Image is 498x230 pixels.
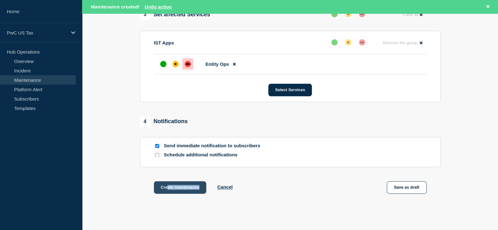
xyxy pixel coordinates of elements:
[140,9,210,20] div: Set affected Services
[356,37,368,48] button: down
[331,39,338,45] div: up
[387,181,427,194] button: Save as draft
[91,4,139,9] span: Maintenance created!
[329,37,340,48] button: up
[7,30,67,35] p: PwC US Tax
[144,4,172,9] button: Undo action
[155,153,159,157] input: Schedule additional notifications
[206,61,229,67] span: Entity Ops
[172,61,179,67] div: affected
[185,61,191,67] div: down
[343,8,354,20] button: affected
[217,184,233,190] button: Cancel
[383,40,417,45] span: Remove the group
[140,116,150,127] span: 4
[331,11,338,17] div: up
[164,143,264,149] p: Send immediate notification to subscribers
[379,37,427,49] button: Remove the group
[345,39,351,45] div: affected
[164,152,264,158] p: Schedule additional notifications
[343,37,354,48] button: affected
[154,40,174,45] p: IST Apps
[399,8,426,21] button: Clear all
[160,61,166,67] div: up
[268,84,312,96] button: Select Services
[359,39,365,45] div: down
[359,11,365,17] div: down
[140,9,150,20] span: 3
[140,116,188,127] div: Notifications
[155,144,159,148] input: Send immediate notification to subscribers
[356,8,368,20] button: down
[345,11,351,17] div: affected
[154,181,207,194] button: Create maintenance
[329,8,340,20] button: up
